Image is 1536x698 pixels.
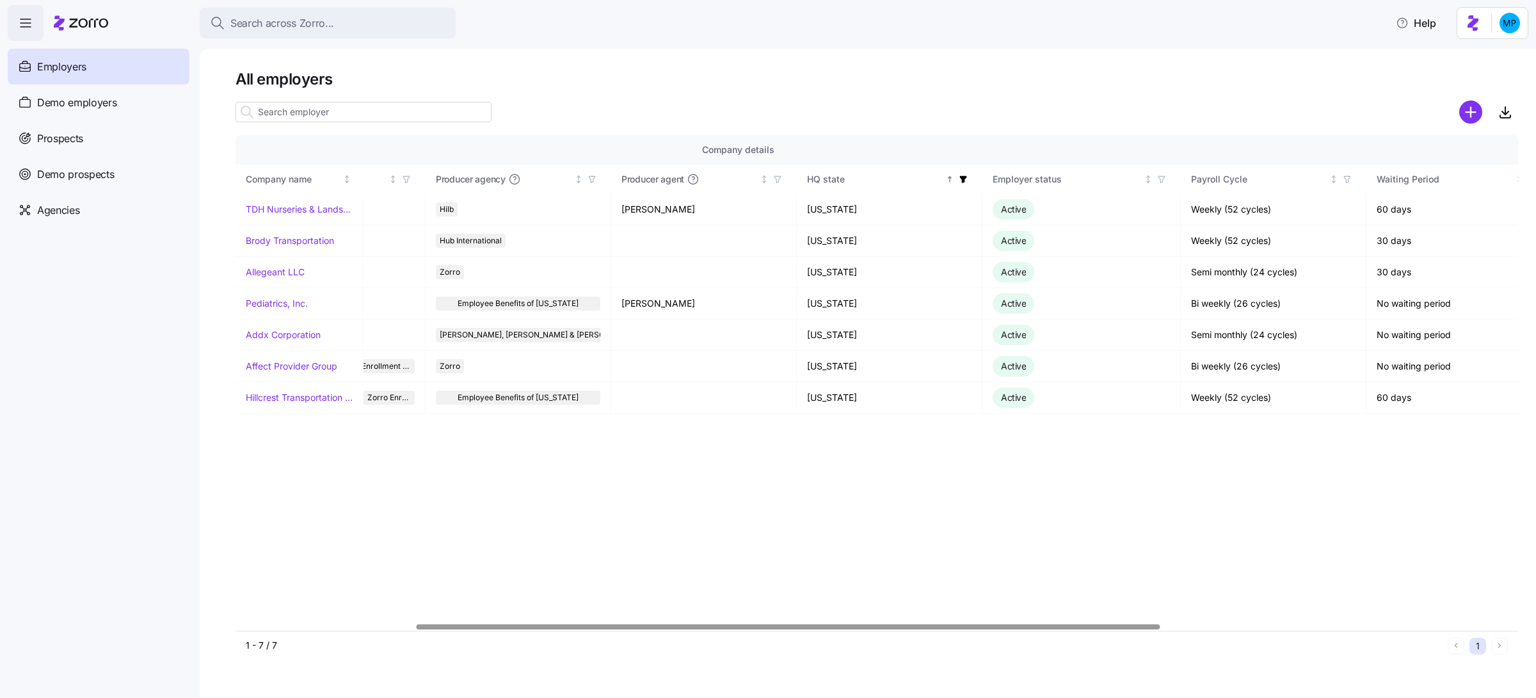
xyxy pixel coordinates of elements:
a: Demo prospects [8,156,189,192]
h1: All employers [236,69,1518,89]
a: Addx Corporation [246,329,321,341]
button: Next page [1491,638,1508,654]
td: Weekly (52 cycles) [1181,225,1366,257]
div: Not sorted [1515,175,1524,184]
span: Active [1001,204,1026,215]
span: Hilb [440,202,454,216]
th: Producer agencyNot sorted [426,165,611,194]
td: [US_STATE] [797,257,982,288]
td: [US_STATE] [797,351,982,382]
th: Producer agentNot sorted [611,165,797,194]
span: Active [1001,266,1026,277]
div: 1 - 7 / 7 [246,639,1443,652]
a: Hillcrest Transportation Inc. [246,391,353,404]
button: Help [1386,10,1446,36]
div: Company name [246,172,340,186]
svg: add icon [1459,101,1482,124]
div: Employer status [993,172,1141,186]
td: [US_STATE] [797,382,982,414]
div: Not sorted [1144,175,1153,184]
span: Agencies [37,202,79,218]
td: [US_STATE] [797,320,982,351]
div: HQ state [807,172,943,186]
span: Prospects [37,131,83,147]
div: Not sorted [1329,175,1338,184]
td: Semi monthly (24 cycles) [1181,257,1366,288]
span: Active [1001,235,1026,246]
td: Bi weekly (26 cycles) [1181,288,1366,320]
button: 1 [1469,638,1486,654]
button: Previous page [1448,638,1464,654]
td: Semi monthly (24 cycles) [1181,320,1366,351]
th: Employer statusNot sorted [982,165,1181,194]
div: Sorted ascending [945,175,954,184]
div: Not sorted [760,175,769,184]
span: Search across Zorro... [230,15,334,31]
button: Search across Zorro... [200,8,456,38]
span: Employee Benefits of [US_STATE] [458,391,579,405]
div: Not sorted [574,175,583,184]
td: [PERSON_NAME] [611,194,797,225]
span: Help [1396,15,1436,31]
a: Agencies [8,192,189,228]
span: Demo prospects [37,166,115,183]
div: Not sorted [388,175,397,184]
a: Pediatrics, Inc. [246,297,308,310]
span: Producer agent [621,173,684,186]
a: TDH Nurseries & Landscaping [246,203,353,216]
th: Payroll CycleNot sorted [1181,165,1366,194]
th: Company nameNot sorted [236,165,364,194]
div: Not sorted [342,175,351,184]
span: Employee Benefits of [US_STATE] [458,296,579,311]
a: Affect Provider Group [246,360,337,373]
a: Demo employers [8,85,189,120]
td: Bi weekly (26 cycles) [1181,351,1366,382]
td: [US_STATE] [797,288,982,320]
span: Zorro Enrollment Experts [339,359,412,373]
td: Weekly (52 cycles) [1181,194,1366,225]
div: Payroll Cycle [1191,172,1327,186]
span: Producer agency [436,173,506,186]
a: Brody Transportation [246,234,334,247]
a: Employers [8,49,189,85]
span: Employers [37,59,86,75]
img: b954e4dfce0f5620b9225907d0f7229f [1500,13,1520,33]
a: Prospects [8,120,189,156]
span: Zorro Enrollment Experts [367,391,411,405]
td: [US_STATE] [797,194,982,225]
span: Active [1001,298,1026,309]
span: Demo employers [37,95,117,111]
div: Waiting Period [1377,172,1512,186]
td: [US_STATE] [797,225,982,257]
span: Hub International [440,234,502,248]
span: Active [1001,392,1026,403]
th: HQ stateSorted ascending [797,165,982,194]
td: [PERSON_NAME] [611,288,797,320]
input: Search employer [236,102,492,122]
span: [PERSON_NAME], [PERSON_NAME] & [PERSON_NAME] [440,328,639,342]
span: Active [1001,361,1026,371]
td: Weekly (52 cycles) [1181,382,1366,414]
span: Active [1001,329,1026,340]
span: Zorro [440,359,460,373]
span: Zorro [440,265,460,279]
a: Allegeant LLC [246,266,305,279]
